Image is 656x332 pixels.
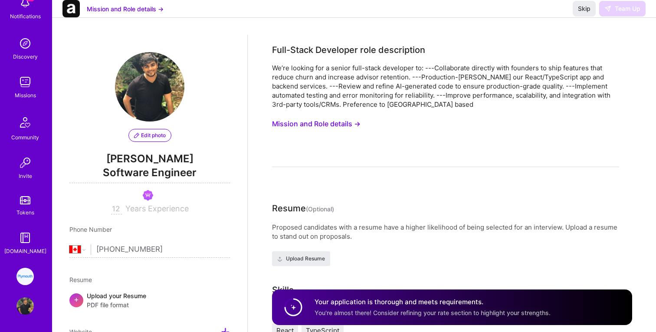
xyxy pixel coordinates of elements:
[87,300,146,309] span: PDF file format
[10,12,41,21] div: Notifications
[4,247,46,256] div: [DOMAIN_NAME]
[11,133,39,142] div: Community
[573,1,596,16] button: Skip
[19,171,32,181] div: Invite
[277,255,325,263] span: Upload Resume
[272,43,425,56] div: Full-Stack Developer role description
[111,204,122,214] input: XX
[69,276,92,283] span: Resume
[125,204,189,213] span: Years Experience
[15,91,36,100] div: Missions
[69,152,230,165] span: [PERSON_NAME]
[69,291,230,309] div: +Upload your ResumePDF file format
[272,223,619,241] div: Proposed candidates with a resume have a higher likelihood of being selected for an interview. Up...
[315,309,551,316] span: You're almost there! Consider refining your rate section to highlight your strengths.
[115,52,184,122] img: User Avatar
[14,297,36,315] a: User Avatar
[15,112,36,133] img: Community
[306,205,334,213] span: (Optional)
[87,291,146,309] div: Upload your Resume
[14,268,36,285] a: Plymouth: Fullstack developer to help build a global mobility platform
[578,4,590,13] span: Skip
[16,208,34,217] div: Tokens
[87,4,164,13] button: Mission and Role details →
[272,283,294,296] div: Skills
[143,190,153,201] img: Been on Mission
[16,268,34,285] img: Plymouth: Fullstack developer to help build a global mobility platform
[16,229,34,247] img: guide book
[16,35,34,52] img: discovery
[134,131,166,139] span: Edit photo
[315,297,551,306] h4: Your application is thorough and meets requirements.
[16,73,34,91] img: teamwork
[272,63,619,109] div: We’re looking for a senior full-stack developer to: ---Collaborate directly with founders to ship...
[16,297,34,315] img: User Avatar
[16,154,34,171] img: Invite
[20,196,30,204] img: tokens
[134,133,139,138] i: icon PencilPurple
[272,202,334,216] div: Resume
[96,237,230,262] input: +1 (000) 000-0000
[128,129,171,142] button: Edit photo
[13,52,38,61] div: Discovery
[272,251,330,266] button: Upload Resume
[74,295,79,304] span: +
[69,226,112,233] span: Phone Number
[69,165,230,183] span: Software Engineer
[272,116,361,132] button: Mission and Role details →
